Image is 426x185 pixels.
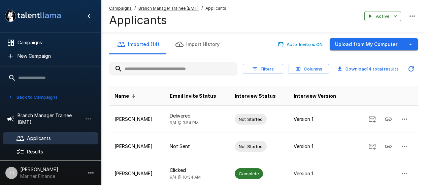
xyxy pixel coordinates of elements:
span: Interview Version [294,92,336,100]
p: Delivered [170,112,224,119]
span: / [201,5,203,12]
span: Send Invitation [364,116,380,122]
span: Send Invitation [364,143,380,149]
span: Copy Interview Link [380,116,396,122]
p: Clicked [170,167,224,174]
button: Active [364,11,401,21]
span: Applicants [205,5,226,12]
p: [PERSON_NAME] [114,143,159,150]
button: Auto-Invite is ON [277,39,324,50]
span: Copy Interview Link [380,143,396,149]
button: Columns [289,64,329,74]
h4: Applicants [109,13,226,27]
span: 9/4 @ 3:54 PM [170,120,199,125]
button: Updated Today - 9:43 AM [404,62,418,76]
span: 9/4 @ 10:34 AM [170,175,201,180]
button: Filters [243,64,283,74]
span: Not Started [235,143,267,150]
p: [PERSON_NAME] [114,170,159,177]
p: Not Sent [170,143,224,150]
span: Complete [235,171,263,177]
button: Upload from My Computer [330,38,403,51]
button: Download14 total results [334,64,402,74]
p: [PERSON_NAME] [114,116,159,123]
p: Version 1 [294,116,343,123]
span: / [134,5,136,12]
u: Branch Manager Trainee (BMT) [138,6,199,11]
span: Interview Status [235,92,276,100]
span: Not Started [235,116,267,123]
u: Campaigns [109,6,132,11]
button: Imported (14) [109,35,167,54]
span: Name [114,92,138,100]
span: Email Invite Status [170,92,216,100]
button: Import History [167,35,228,54]
p: Version 1 [294,170,343,177]
p: Version 1 [294,143,343,150]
